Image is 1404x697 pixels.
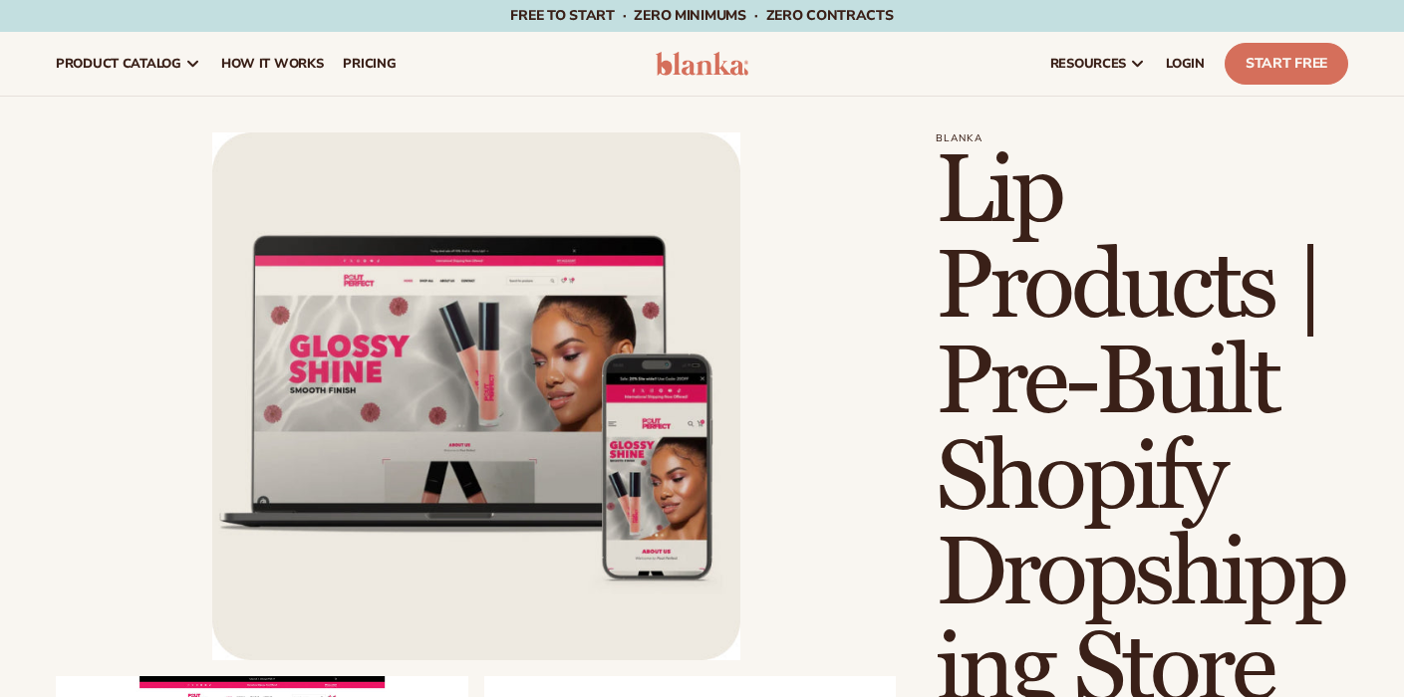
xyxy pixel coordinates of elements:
[56,56,181,72] span: product catalog
[221,56,324,72] span: How It Works
[333,32,406,96] a: pricing
[656,52,749,76] img: logo
[1040,32,1156,96] a: resources
[343,56,396,72] span: pricing
[1166,56,1205,72] span: LOGIN
[1225,43,1348,85] a: Start Free
[936,132,1348,144] p: Blanka
[46,32,211,96] a: product catalog
[1156,32,1215,96] a: LOGIN
[1050,56,1126,72] span: resources
[510,6,893,25] span: Free to start · ZERO minimums · ZERO contracts
[211,32,334,96] a: How It Works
